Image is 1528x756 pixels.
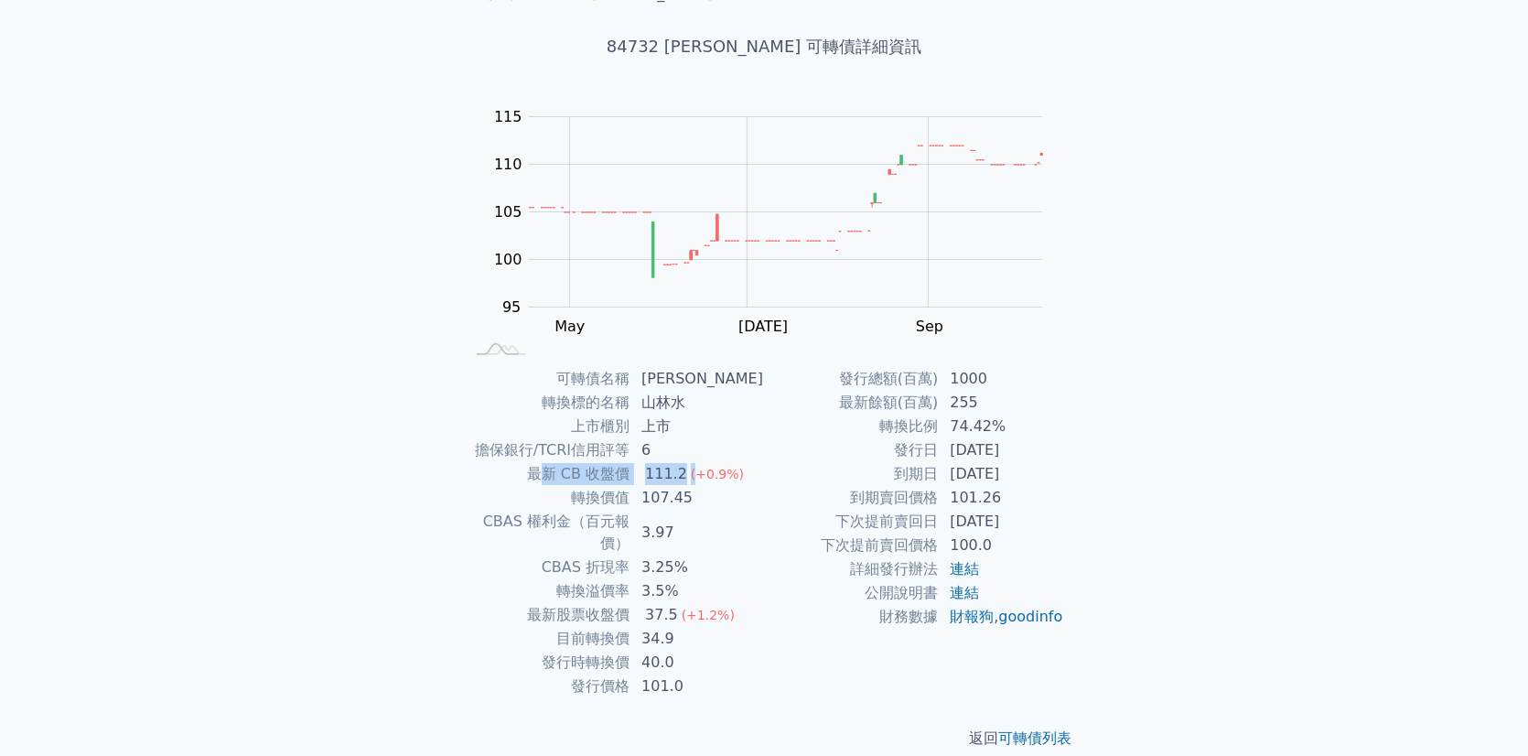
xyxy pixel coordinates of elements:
[939,438,1064,462] td: [DATE]
[464,367,630,391] td: 可轉債名稱
[916,318,943,335] tspan: Sep
[641,463,691,485] div: 111.2
[464,579,630,603] td: 轉換溢價率
[630,579,764,603] td: 3.5%
[630,367,764,391] td: [PERSON_NAME]
[464,486,630,510] td: 轉換價值
[630,627,764,651] td: 34.9
[764,557,939,581] td: 詳細發行辦法
[630,486,764,510] td: 107.45
[641,604,682,626] div: 37.5
[939,605,1064,629] td: ,
[464,415,630,438] td: 上市櫃別
[464,510,630,556] td: CBAS 權利金（百元報價）
[494,156,522,173] tspan: 110
[939,510,1064,534] td: [DATE]
[998,608,1062,625] a: goodinfo
[464,391,630,415] td: 轉換標的名稱
[764,415,939,438] td: 轉換比例
[630,438,764,462] td: 6
[682,608,735,622] span: (+1.2%)
[764,438,939,462] td: 發行日
[494,203,522,221] tspan: 105
[630,415,764,438] td: 上市
[442,34,1086,59] h1: 84732 [PERSON_NAME] 可轉債詳細資訊
[950,560,979,578] a: 連結
[630,651,764,675] td: 40.0
[464,438,630,462] td: 擔保銀行/TCRI信用評等
[464,627,630,651] td: 目前轉換價
[442,728,1086,750] p: 返回
[630,391,764,415] td: 山林水
[939,415,1064,438] td: 74.42%
[630,510,764,556] td: 3.97
[764,391,939,415] td: 最新餘額(百萬)
[764,367,939,391] td: 發行總額(百萬)
[1437,668,1528,756] div: 聊天小工具
[630,556,764,579] td: 3.25%
[764,510,939,534] td: 下次提前賣回日
[950,608,994,625] a: 財報狗
[502,298,521,316] tspan: 95
[998,729,1071,747] a: 可轉債列表
[494,251,522,268] tspan: 100
[939,462,1064,486] td: [DATE]
[554,318,585,335] tspan: May
[464,651,630,675] td: 發行時轉換價
[494,108,522,125] tspan: 115
[939,367,1064,391] td: 1000
[691,467,744,481] span: (+0.9%)
[764,486,939,510] td: 到期賣回價格
[764,605,939,629] td: 財務數據
[1437,668,1528,756] iframe: Chat Widget
[939,534,1064,557] td: 100.0
[630,675,764,698] td: 101.0
[464,603,630,627] td: 最新股票收盤價
[939,391,1064,415] td: 255
[950,584,979,601] a: 連結
[464,556,630,579] td: CBAS 折現率
[764,462,939,486] td: 到期日
[764,581,939,605] td: 公開說明書
[738,318,788,335] tspan: [DATE]
[485,108,1071,335] g: Chart
[939,486,1064,510] td: 101.26
[764,534,939,557] td: 下次提前賣回價格
[464,462,630,486] td: 最新 CB 收盤價
[464,675,630,698] td: 發行價格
